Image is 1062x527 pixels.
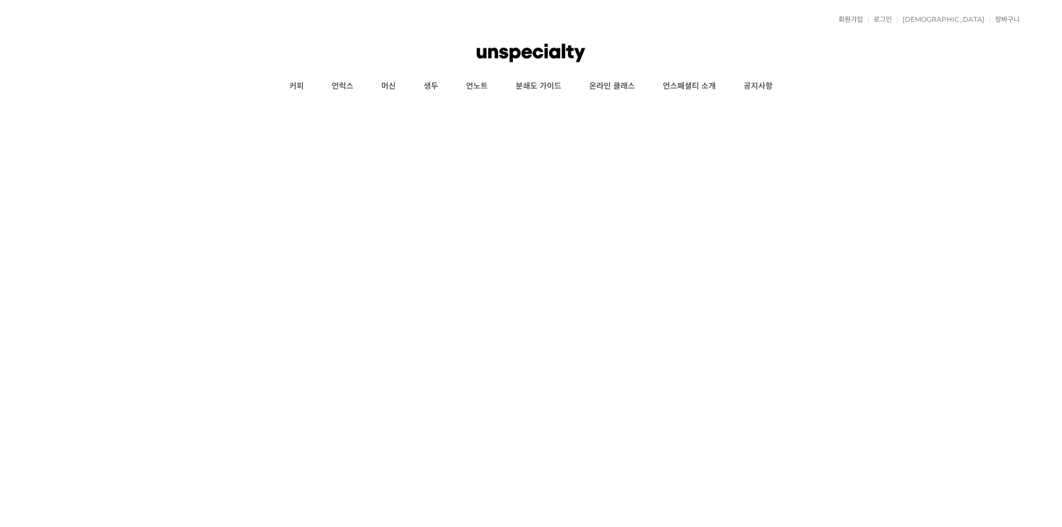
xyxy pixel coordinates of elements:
a: 언스페셜티 소개 [649,72,730,100]
a: 언노트 [452,72,502,100]
a: [DEMOGRAPHIC_DATA] [897,16,985,23]
a: 분쇄도 가이드 [502,72,575,100]
img: 언스페셜티 몰 [477,36,585,70]
a: 공지사항 [730,72,787,100]
a: 커피 [275,72,318,100]
a: 머신 [367,72,410,100]
a: 로그인 [868,16,892,23]
a: 생두 [410,72,452,100]
a: 온라인 클래스 [575,72,649,100]
a: 회원가입 [833,16,863,23]
a: 장바구니 [990,16,1020,23]
a: 언럭스 [318,72,367,100]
